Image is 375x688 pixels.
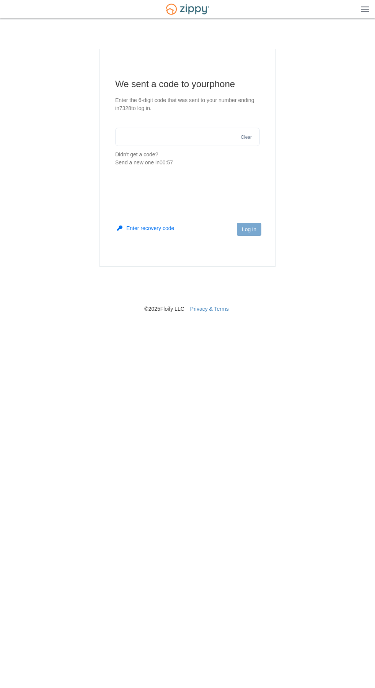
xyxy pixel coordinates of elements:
img: Logo [161,0,214,18]
a: Privacy & Terms [190,306,229,312]
p: Enter the 6-digit code that was sent to your number ending in 7328 to log in. [115,96,260,112]
button: Clear [238,134,254,141]
button: Log in [237,223,261,236]
p: Didn't get a code? [115,151,260,167]
div: Send a new one in 00:57 [115,159,260,167]
nav: © 2025 Floify LLC [11,267,364,313]
img: Mobile Dropdown Menu [361,6,369,12]
h1: We sent a code to your phone [115,78,260,90]
button: Enter recovery code [117,224,174,232]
